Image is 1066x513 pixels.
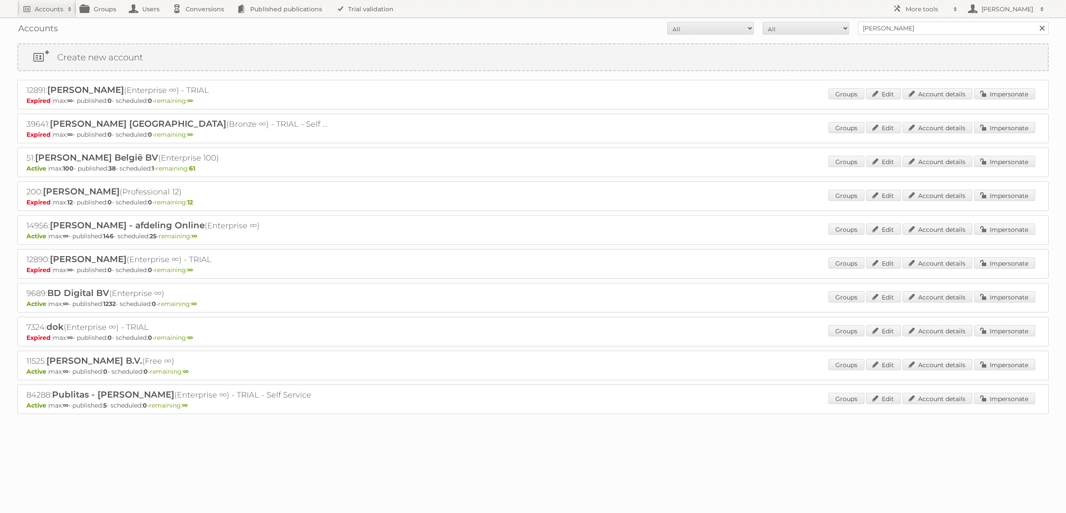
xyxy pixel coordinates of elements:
strong: ∞ [182,401,188,409]
strong: ∞ [187,131,193,138]
span: [PERSON_NAME] [43,186,120,197]
a: Edit [866,291,901,303]
span: Active [26,232,49,240]
a: Edit [866,122,901,133]
span: remaining: [154,131,193,138]
strong: ∞ [183,368,189,375]
strong: ∞ [187,334,193,342]
strong: 0 [143,401,147,409]
h2: [PERSON_NAME] [979,5,1036,13]
p: max: - published: - scheduled: - [26,232,1040,240]
a: Impersonate [974,325,1035,336]
a: Account details [903,257,972,269]
h2: 12891: (Enterprise ∞) - TRIAL [26,85,330,96]
span: remaining: [159,232,197,240]
a: Groups [828,190,864,201]
h2: 39641: (Bronze ∞) - TRIAL - Self Service [26,118,330,130]
strong: 0 [108,334,112,342]
a: Edit [866,88,901,99]
span: Active [26,300,49,308]
strong: 12 [187,198,193,206]
h2: 14956: (Enterprise ∞) [26,220,330,231]
a: Impersonate [974,190,1035,201]
h2: Accounts [35,5,63,13]
strong: 0 [108,198,112,206]
a: Account details [903,291,972,303]
strong: 0 [108,266,112,274]
strong: 61 [189,164,195,172]
span: Expired [26,334,53,342]
strong: 25 [150,232,156,240]
span: remaining: [154,266,193,274]
a: Account details [903,359,972,370]
a: Groups [828,257,864,269]
a: Groups [828,393,864,404]
strong: 0 [148,97,152,105]
strong: 0 [108,131,112,138]
strong: ∞ [67,131,73,138]
span: [PERSON_NAME] België BV [35,152,158,163]
strong: 0 [103,368,108,375]
span: remaining: [150,368,189,375]
strong: 12 [67,198,73,206]
a: Impersonate [974,257,1035,269]
a: Account details [903,88,972,99]
span: Expired [26,97,53,105]
h2: 200: (Professional 12) [26,186,330,197]
p: max: - published: - scheduled: - [26,164,1040,172]
a: Groups [828,325,864,336]
span: Active [26,164,49,172]
strong: 0 [148,131,152,138]
strong: ∞ [63,401,68,409]
a: Impersonate [974,122,1035,133]
p: max: - published: - scheduled: - [26,334,1040,342]
a: Edit [866,393,901,404]
span: Expired [26,131,53,138]
strong: ∞ [63,300,68,308]
span: [PERSON_NAME] [GEOGRAPHIC_DATA] [50,118,226,129]
a: Groups [828,224,864,235]
a: Groups [828,156,864,167]
strong: 1 [152,164,154,172]
a: Account details [903,224,972,235]
strong: ∞ [67,266,73,274]
span: remaining: [154,97,193,105]
span: [PERSON_NAME] [47,85,124,95]
strong: ∞ [187,97,193,105]
a: Edit [866,359,901,370]
a: Edit [866,257,901,269]
strong: 1232 [103,300,116,308]
a: Account details [903,122,972,133]
a: Impersonate [974,393,1035,404]
a: Edit [866,190,901,201]
strong: 5 [103,401,107,409]
strong: 0 [108,97,112,105]
a: Edit [866,325,901,336]
a: Impersonate [974,224,1035,235]
strong: 0 [148,266,152,274]
strong: ∞ [192,232,197,240]
strong: 0 [152,300,156,308]
a: Impersonate [974,291,1035,303]
span: remaining: [158,300,197,308]
p: max: - published: - scheduled: - [26,401,1040,409]
a: Edit [866,156,901,167]
strong: 38 [108,164,116,172]
h2: 9689: (Enterprise ∞) [26,288,330,299]
strong: 0 [143,368,148,375]
span: dok [46,322,64,332]
a: Impersonate [974,156,1035,167]
span: Publitas - [PERSON_NAME] [52,389,174,400]
span: remaining: [154,198,193,206]
h2: More tools [906,5,949,13]
strong: ∞ [187,266,193,274]
strong: ∞ [63,368,68,375]
p: max: - published: - scheduled: - [26,266,1040,274]
a: Create new account [18,44,1048,70]
span: Active [26,401,49,409]
a: Groups [828,291,864,303]
span: BD Digital BV [47,288,109,298]
h2: 12890: (Enterprise ∞) - TRIAL [26,254,330,265]
span: Expired [26,266,53,274]
h2: 51: (Enterprise 100) [26,152,330,164]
